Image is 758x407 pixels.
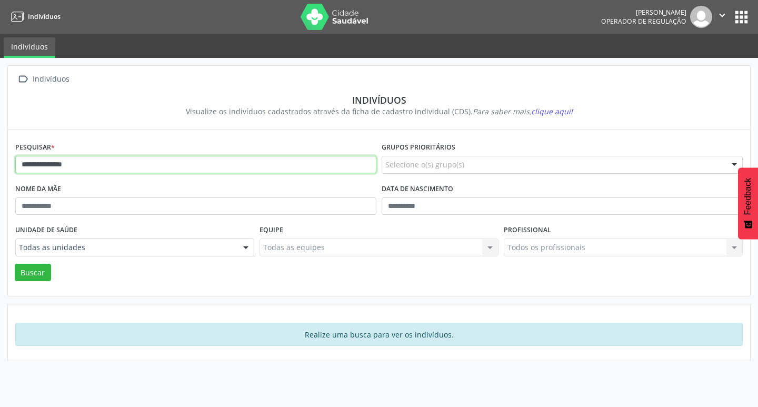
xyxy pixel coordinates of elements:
[23,106,735,117] div: Visualize os indivíduos cadastrados através da ficha de cadastro individual (CDS).
[382,181,453,197] label: Data de nascimento
[385,159,464,170] span: Selecione o(s) grupo(s)
[601,17,686,26] span: Operador de regulação
[712,6,732,28] button: 
[15,72,31,87] i: 
[601,8,686,17] div: [PERSON_NAME]
[473,106,573,116] i: Para saber mais,
[4,37,55,58] a: Indivíduos
[15,323,743,346] div: Realize uma busca para ver os indivíduos.
[31,72,71,87] div: Indivíduos
[15,181,61,197] label: Nome da mãe
[15,72,71,87] a:  Indivíduos
[504,222,551,239] label: Profissional
[15,140,55,156] label: Pesquisar
[531,106,573,116] span: clique aqui!
[732,8,751,26] button: apps
[15,264,51,282] button: Buscar
[690,6,712,28] img: img
[15,222,77,239] label: Unidade de saúde
[382,140,455,156] label: Grupos prioritários
[738,167,758,239] button: Feedback - Mostrar pesquisa
[260,222,283,239] label: Equipe
[19,242,233,253] span: Todas as unidades
[28,12,61,21] span: Indivíduos
[716,9,728,21] i: 
[743,178,753,215] span: Feedback
[7,8,61,25] a: Indivíduos
[23,94,735,106] div: Indivíduos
